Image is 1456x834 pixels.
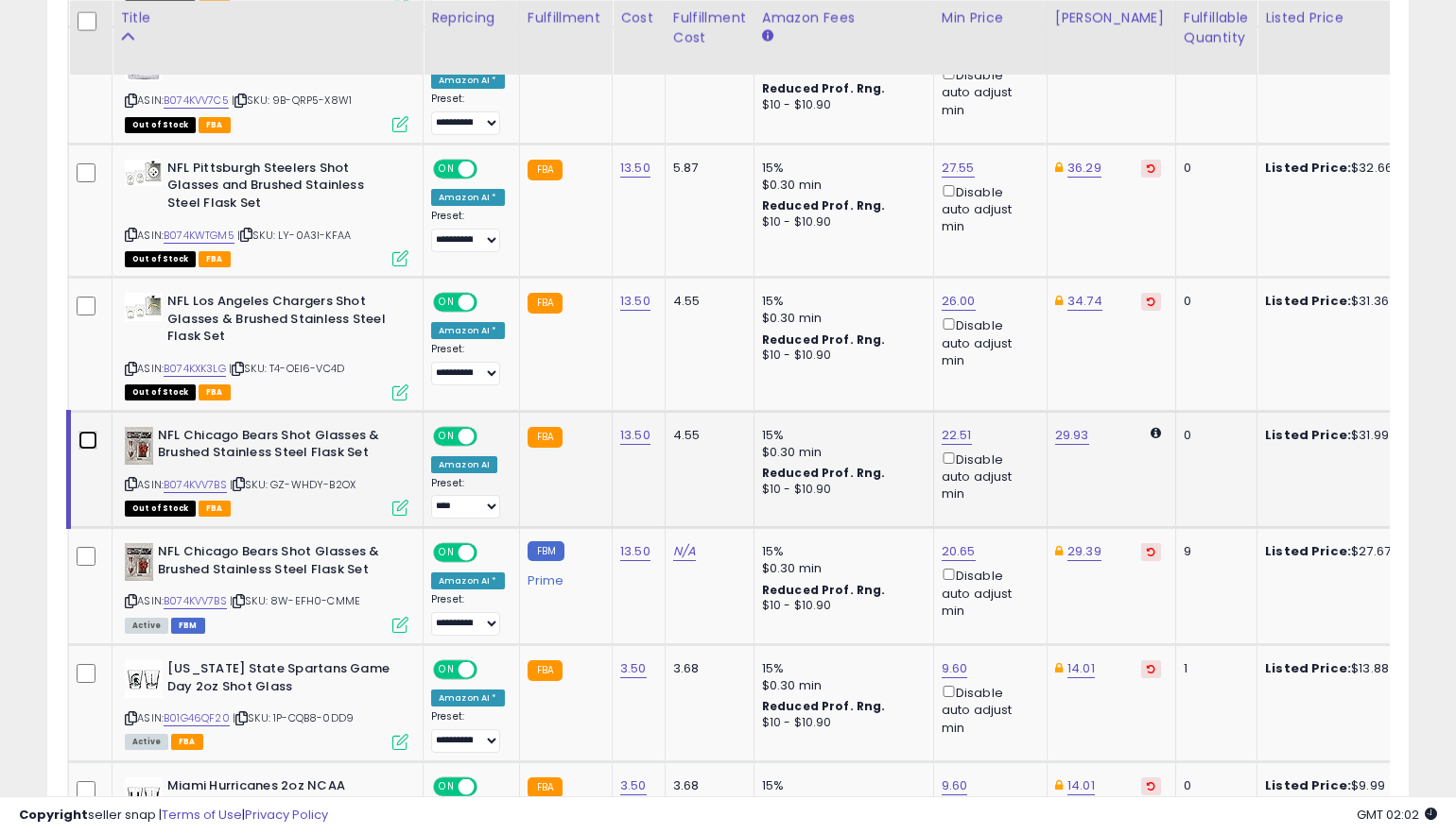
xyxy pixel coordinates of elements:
[125,543,153,581] img: 41MROlzpl4L._SL40_.jpg
[125,501,196,517] span: All listings that are currently out of stock and unavailable for purchase on Amazon
[125,160,408,264] div: ASIN:
[435,662,459,678] span: ON
[1265,777,1422,794] div: $9.99
[164,477,227,493] a: B074KVV7BS
[620,542,650,561] a: 13.50
[164,228,234,244] a: B074KWTGM5
[942,565,1032,620] div: Disable auto adjust min
[230,477,355,492] span: | SKU: GZ-WHDY-B2OX
[431,72,505,89] div: Amazon AI *
[942,181,1032,236] div: Disable auto adjust min
[1184,660,1242,677] div: 1
[673,8,746,47] div: Fulfillment Cost
[125,384,196,400] span: All listings that are currently out of stock and unavailable for purchase on Amazon
[620,776,647,795] a: 3.50
[475,428,505,444] span: OFF
[125,660,408,748] div: ASIN:
[673,427,739,444] div: 4.55
[762,80,886,96] b: Reduced Prof. Rng.
[528,8,604,27] div: Fulfillment
[762,777,919,794] div: 15%
[19,806,88,824] strong: Copyright
[1184,427,1242,444] div: 0
[431,572,505,589] div: Amazon AI *
[164,710,230,726] a: B01G46QF20
[164,93,229,109] a: B074KVV7C5
[942,542,976,561] a: 20.65
[1055,8,1168,27] div: [PERSON_NAME]
[762,715,919,731] div: $10 - $10.90
[620,159,650,178] a: 13.50
[762,160,919,177] div: 15%
[620,426,650,445] a: 13.50
[229,361,344,376] span: | SKU: T4-OEI6-VC4D
[762,214,919,230] div: $10 - $10.90
[762,177,919,194] div: $0.30 min
[1055,426,1089,445] a: 29.93
[125,660,163,698] img: 41W7Nk+mYAL._SL40_.jpg
[431,189,505,206] div: Amazon AI *
[1184,160,1242,177] div: 0
[431,343,505,385] div: Preset:
[528,427,563,448] small: FBA
[431,593,505,636] div: Preset:
[942,292,976,311] a: 26.00
[431,93,505,135] div: Preset:
[1265,427,1422,444] div: $31.99
[762,293,919,310] div: 15%
[435,428,459,444] span: ON
[673,660,739,677] div: 3.68
[762,310,919,327] div: $0.30 min
[1067,776,1095,795] a: 14.01
[245,806,328,824] a: Privacy Policy
[673,777,739,794] div: 3.68
[942,315,1032,369] div: Disable auto adjust min
[162,806,242,824] a: Terms of Use
[942,8,1039,27] div: Min Price
[1067,159,1101,178] a: 36.29
[431,322,505,339] div: Amazon AI *
[1265,776,1351,794] b: Listed Price:
[435,295,459,311] span: ON
[125,427,408,515] div: ASIN:
[475,545,505,561] span: OFF
[1265,659,1351,677] b: Listed Price:
[762,598,919,614] div: $10 - $10.90
[762,465,886,481] b: Reduced Prof. Rng.
[167,293,397,350] b: NFL Los Angeles Chargers Shot Glasses & Brushed Stainless Steel Flask Set
[942,426,972,445] a: 22.51
[673,160,739,177] div: 5.87
[125,618,168,634] span: All listings currently available for purchase on Amazon
[1265,160,1422,177] div: $32.66
[431,477,505,519] div: Preset:
[528,660,563,681] small: FBA
[942,64,1032,119] div: Disable auto adjust min
[199,251,231,267] span: FBA
[528,777,563,798] small: FBA
[762,543,919,560] div: 15%
[762,348,919,364] div: $10 - $10.90
[762,27,773,44] small: Amazon Fees.
[528,541,564,561] small: FBM
[1067,659,1095,678] a: 14.01
[164,593,227,609] a: B074KVV7BS
[475,161,505,177] span: OFF
[125,427,153,465] img: 41MROlzpl4L._SL40_.jpg
[125,293,163,321] img: 41NU2HMAEOL._SL40_.jpg
[435,545,459,561] span: ON
[237,228,351,243] span: | SKU: LY-0A3I-KFAA
[1184,293,1242,310] div: 0
[762,698,886,714] b: Reduced Prof. Rng.
[125,160,163,186] img: 415ugu+yFTL._SL40_.jpg
[1265,543,1422,560] div: $27.67
[528,566,598,588] div: Prime
[673,542,696,561] a: N/A
[620,8,657,27] div: Cost
[762,444,919,461] div: $0.30 min
[1184,543,1242,560] div: 9
[431,8,511,27] div: Repricing
[431,710,505,753] div: Preset:
[125,117,196,133] span: All listings that are currently out of stock and unavailable for purchase on Amazon
[1265,426,1351,444] b: Listed Price:
[762,560,919,577] div: $0.30 min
